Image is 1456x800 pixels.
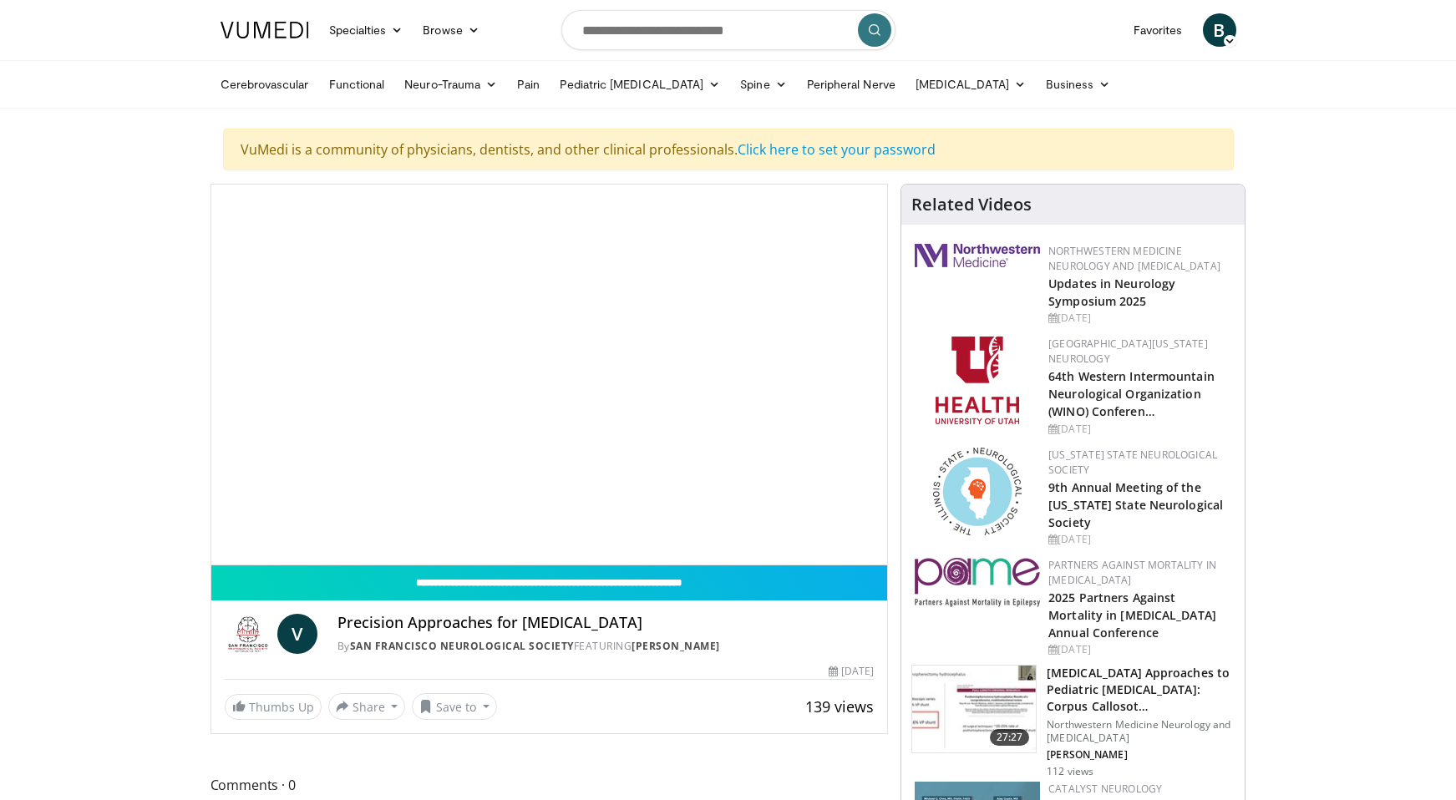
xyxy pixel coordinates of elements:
[412,693,497,720] button: Save to
[1048,244,1220,273] a: Northwestern Medicine Neurology and [MEDICAL_DATA]
[915,558,1040,607] img: eb8b354f-837c-42f6-ab3d-1e8ded9eaae7.png.150x105_q85_autocrop_double_scale_upscale_version-0.2.png
[337,614,874,632] h4: Precision Approaches for [MEDICAL_DATA]
[1048,448,1217,477] a: [US_STATE] State Neurological Society
[223,129,1234,170] div: VuMedi is a community of physicians, dentists, and other clinical professionals.
[805,696,874,716] span: 139 views
[507,68,550,101] a: Pain
[738,140,936,159] a: Click here to set your password
[413,13,490,47] a: Browse
[1048,276,1175,309] a: Updates in Neurology Symposium 2025
[1048,590,1216,641] a: 2025 Partners Against Mortality in [MEDICAL_DATA] Annual Conference
[1048,422,1231,437] div: [DATE]
[797,68,906,101] a: Peripheral Nerve
[211,774,889,796] span: Comments 0
[211,68,319,101] a: Cerebrovascular
[1124,13,1193,47] a: Favorites
[1036,68,1121,101] a: Business
[911,195,1032,215] h4: Related Videos
[1047,718,1235,745] p: Northwestern Medicine Neurology and [MEDICAL_DATA]
[1048,782,1162,796] a: Catalyst Neurology
[561,10,895,50] input: Search topics, interventions
[319,13,413,47] a: Specialties
[394,68,507,101] a: Neuro-Trauma
[350,639,574,653] a: San Francisco Neurological Society
[1048,558,1216,587] a: Partners Against Mortality in [MEDICAL_DATA]
[730,68,796,101] a: Spine
[225,694,322,720] a: Thumbs Up
[912,666,1036,752] img: 6562933f-cf93-4e3f-abfe-b516852043b8.150x105_q85_crop-smart_upscale.jpg
[1048,532,1231,547] div: [DATE]
[829,664,874,679] div: [DATE]
[211,185,888,565] video-js: Video Player
[225,614,271,654] img: San Francisco Neurological Society
[906,68,1036,101] a: [MEDICAL_DATA]
[1203,13,1236,47] a: B
[328,693,406,720] button: Share
[1048,311,1231,326] div: [DATE]
[936,337,1019,424] img: f6362829-b0a3-407d-a044-59546adfd345.png.150x105_q85_autocrop_double_scale_upscale_version-0.2.png
[915,244,1040,267] img: 2a462fb6-9365-492a-ac79-3166a6f924d8.png.150x105_q85_autocrop_double_scale_upscale_version-0.2.jpg
[337,639,874,654] div: By FEATURING
[911,665,1235,778] a: 27:27 [MEDICAL_DATA] Approaches to Pediatric [MEDICAL_DATA]: Corpus Callosot… Northwestern Medici...
[1048,337,1208,366] a: [GEOGRAPHIC_DATA][US_STATE] Neurology
[1047,765,1093,778] p: 112 views
[550,68,730,101] a: Pediatric [MEDICAL_DATA]
[1048,642,1231,657] div: [DATE]
[277,614,317,654] a: V
[1048,368,1215,419] a: 64th Western Intermountain Neurological Organization (WINO) Conferen…
[1048,479,1223,530] a: 9th Annual Meeting of the [US_STATE] State Neurological Society
[990,729,1030,746] span: 27:27
[1047,665,1235,715] h3: [MEDICAL_DATA] Approaches to Pediatric [MEDICAL_DATA]: Corpus Callosot…
[632,639,720,653] a: [PERSON_NAME]
[933,448,1022,535] img: 71a8b48c-8850-4916-bbdd-e2f3ccf11ef9.png.150x105_q85_autocrop_double_scale_upscale_version-0.2.png
[1047,748,1235,762] p: [PERSON_NAME]
[221,22,309,38] img: VuMedi Logo
[319,68,395,101] a: Functional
